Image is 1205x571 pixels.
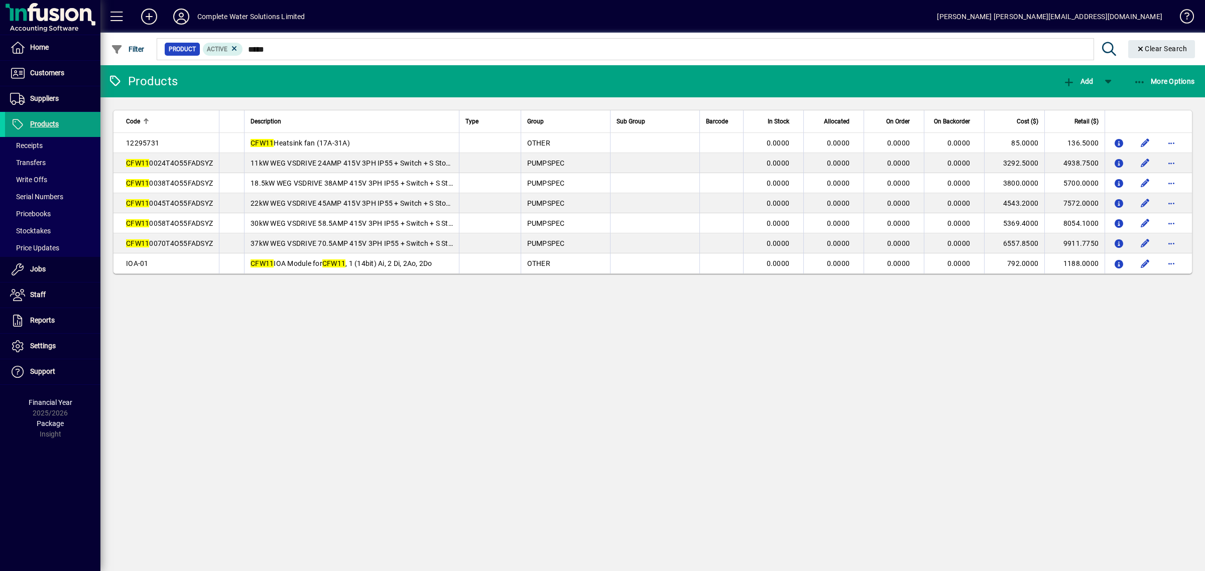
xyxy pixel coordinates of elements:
[1137,215,1153,231] button: Edit
[5,257,100,282] a: Jobs
[10,159,46,167] span: Transfers
[1163,175,1179,191] button: More options
[251,116,281,127] span: Description
[5,171,100,188] a: Write Offs
[5,359,100,384] a: Support
[1017,116,1038,127] span: Cost ($)
[767,139,790,147] span: 0.0000
[767,179,790,187] span: 0.0000
[617,116,645,127] span: Sub Group
[767,219,790,227] span: 0.0000
[1137,255,1153,271] button: Edit
[886,116,910,127] span: On Order
[5,61,100,86] a: Customers
[527,139,550,147] span: OTHER
[1137,195,1153,211] button: Edit
[207,46,227,53] span: Active
[126,219,213,227] span: 0058T4O55FADSYZ
[527,239,565,247] span: PUMPSPEC
[5,86,100,111] a: Suppliers
[108,73,178,89] div: Products
[5,205,100,222] a: Pricebooks
[30,43,49,51] span: Home
[947,239,971,247] span: 0.0000
[1044,233,1105,253] td: 9911.7750
[10,141,43,150] span: Receipts
[887,219,910,227] span: 0.0000
[1163,195,1179,211] button: More options
[827,139,850,147] span: 0.0000
[1044,193,1105,213] td: 7572.0000
[30,265,46,273] span: Jobs
[527,199,565,207] span: PUMPSPEC
[767,239,790,247] span: 0.0000
[937,9,1162,25] div: [PERSON_NAME] [PERSON_NAME][EMAIL_ADDRESS][DOMAIN_NAME]
[706,116,728,127] span: Barcode
[251,239,480,247] span: 37kW WEG VSDRIVE 70.5AMP 415V 3PH IP55 + Switch + S Stop N Duty
[947,199,971,207] span: 0.0000
[126,259,149,267] span: IOA-01
[767,199,790,207] span: 0.0000
[887,239,910,247] span: 0.0000
[767,159,790,167] span: 0.0000
[126,159,213,167] span: 0024T4O55FADSYZ
[30,316,55,324] span: Reports
[1163,235,1179,251] button: More options
[5,334,100,359] a: Settings
[1131,72,1197,90] button: More Options
[5,222,100,239] a: Stocktakes
[767,259,790,267] span: 0.0000
[827,159,850,167] span: 0.0000
[827,239,850,247] span: 0.0000
[126,239,213,247] span: 0070T4O55FADSYZ
[30,291,46,299] span: Staff
[126,219,149,227] em: CFW11
[527,159,565,167] span: PUMPSPEC
[30,94,59,102] span: Suppliers
[527,259,550,267] span: OTHER
[527,179,565,187] span: PUMPSPEC
[1044,213,1105,233] td: 8054.1000
[251,259,274,267] em: CFW11
[251,199,473,207] span: 22kW WEG VSDRIVE 45AMP 415V 3PH IP55 + Switch + S Stop N Duty
[827,199,850,207] span: 0.0000
[5,282,100,308] a: Staff
[984,133,1044,153] td: 85.0000
[527,116,544,127] span: Group
[251,259,432,267] span: IOA Module for , 1 (14bit) Ai, 2 Di, 2Ao, 2Do
[947,259,971,267] span: 0.0000
[169,44,196,54] span: Product
[1172,2,1192,35] a: Knowledge Base
[1137,235,1153,251] button: Edit
[827,219,850,227] span: 0.0000
[768,116,789,127] span: In Stock
[984,253,1044,273] td: 792.0000
[126,116,213,127] div: Code
[706,116,737,127] div: Barcode
[126,179,149,187] em: CFW11
[1163,135,1179,151] button: More options
[10,193,63,201] span: Serial Numbers
[1044,173,1105,193] td: 5700.0000
[887,139,910,147] span: 0.0000
[947,159,971,167] span: 0.0000
[10,244,59,252] span: Price Updates
[824,116,850,127] span: Allocated
[5,308,100,333] a: Reports
[1074,116,1099,127] span: Retail ($)
[37,419,64,427] span: Package
[984,153,1044,173] td: 3292.5000
[527,116,604,127] div: Group
[165,8,197,26] button: Profile
[133,8,165,26] button: Add
[251,179,480,187] span: 18.5kW WEG VSDRIVE 38AMP 415V 3PH IP55 + Switch + S Stop N Duty
[251,139,350,147] span: Heatsink fan (17A-31A)
[984,213,1044,233] td: 5369.4000
[30,69,64,77] span: Customers
[30,367,55,375] span: Support
[5,35,100,60] a: Home
[126,239,149,247] em: CFW11
[1137,155,1153,171] button: Edit
[887,199,910,207] span: 0.0000
[810,116,859,127] div: Allocated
